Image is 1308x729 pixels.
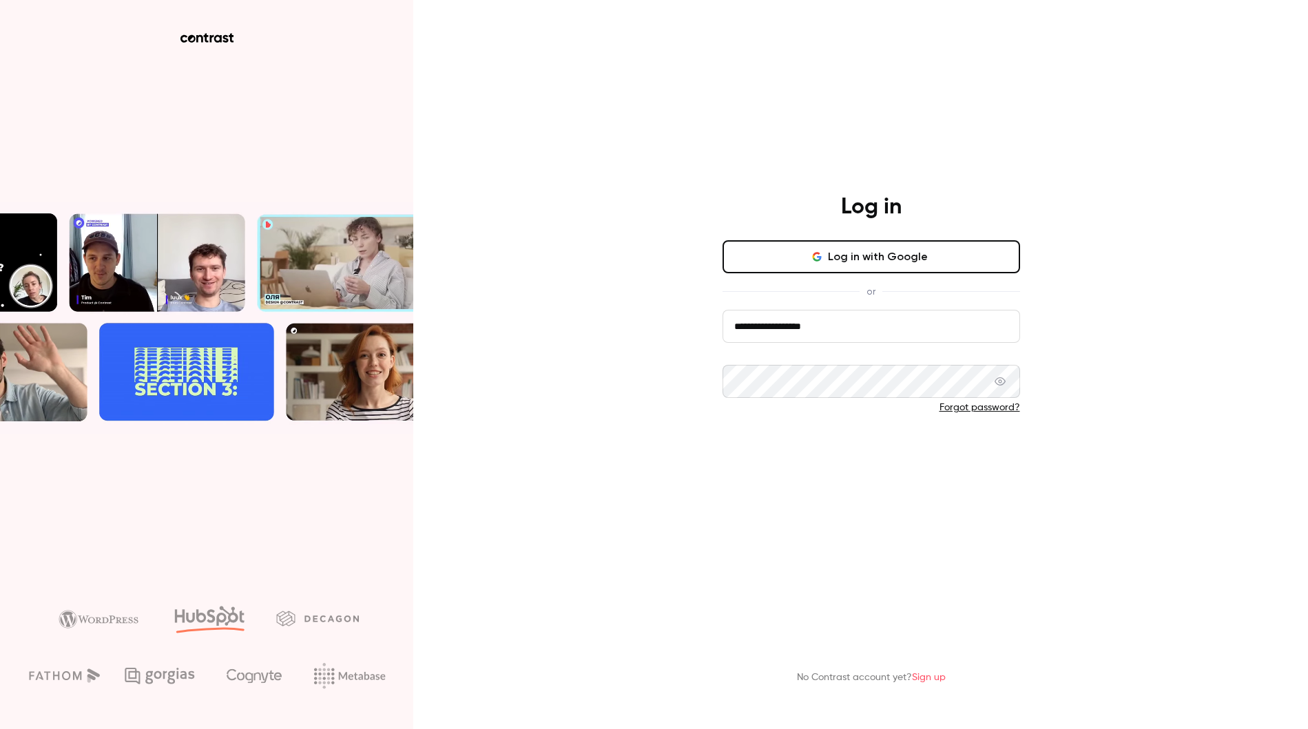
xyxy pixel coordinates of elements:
button: Log in with Google [723,240,1020,273]
a: Forgot password? [940,403,1020,412]
button: Log in [723,436,1020,469]
h4: Log in [841,193,902,221]
a: Sign up [912,673,946,682]
p: No Contrast account yet? [797,670,946,685]
img: decagon [276,611,359,626]
span: or [860,284,882,299]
